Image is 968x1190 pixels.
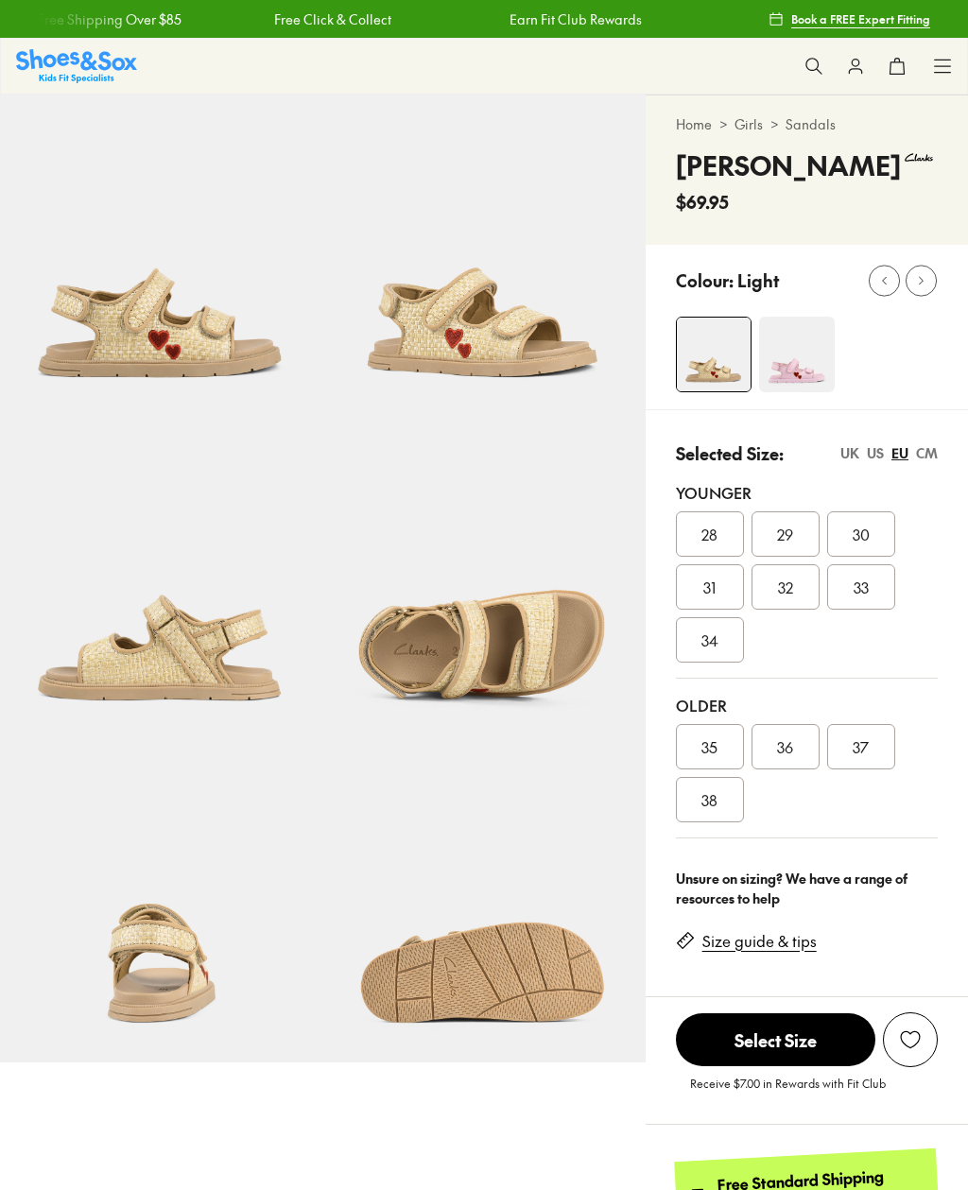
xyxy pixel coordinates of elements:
[737,267,779,293] p: Light
[322,95,645,417] img: 5-553644_1
[916,443,938,463] div: CM
[701,629,718,651] span: 34
[677,318,751,391] img: 4-553643_1
[901,146,938,169] img: Vendor logo
[676,694,938,716] div: Older
[891,443,908,463] div: EU
[676,189,729,215] span: $69.95
[867,443,884,463] div: US
[676,114,938,134] div: > >
[702,931,817,952] a: Size guide & tips
[676,440,784,466] p: Selected Size:
[786,114,836,134] a: Sandals
[883,1012,938,1067] button: Add to Wishlist
[322,417,645,739] img: 7-553646_1
[777,523,793,545] span: 29
[759,317,835,392] img: 4-553637_1
[701,735,717,758] span: 35
[735,114,763,134] a: Girls
[676,114,712,134] a: Home
[676,1013,875,1066] span: Select Size
[791,10,930,27] span: Book a FREE Expert Fitting
[701,523,717,545] span: 28
[853,735,869,758] span: 37
[778,576,793,598] span: 32
[676,869,938,908] div: Unsure on sizing? We have a range of resources to help
[690,1075,886,1109] p: Receive $7.00 in Rewards with Fit Club
[676,481,938,504] div: Younger
[322,740,645,1062] img: 9-553648_1
[703,576,716,598] span: 31
[854,576,869,598] span: 33
[676,267,734,293] p: Colour:
[676,1012,875,1067] button: Select Size
[16,49,137,82] img: SNS_Logo_Responsive.svg
[777,735,793,758] span: 36
[676,146,901,185] h4: [PERSON_NAME]
[853,523,870,545] span: 30
[840,443,859,463] div: UK
[701,788,717,811] span: 38
[769,2,930,36] a: Book a FREE Expert Fitting
[16,49,137,82] a: Shoes & Sox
